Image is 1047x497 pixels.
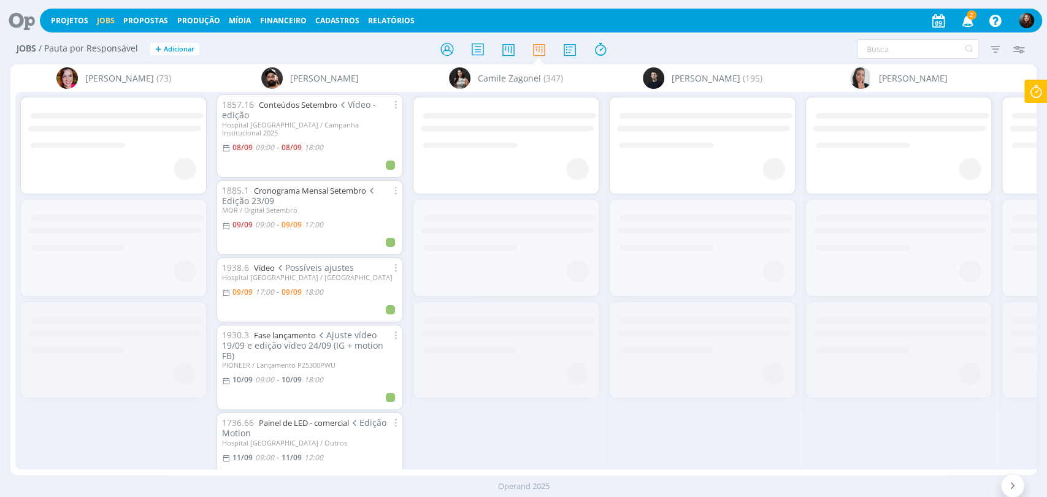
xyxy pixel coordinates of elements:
: 18:00 [304,374,323,385]
span: Ajuste vídeo 19/09 e edição vídeo 24/09 (IG + motion FB) [222,329,383,362]
a: Fase lançamento [254,330,316,341]
span: 2 [967,10,976,20]
div: Hospital [GEOGRAPHIC_DATA] / Campanha Institucional 2025 [222,121,397,137]
img: C [449,67,470,89]
: 17:00 [255,287,274,297]
: 11/09 [232,452,253,463]
: 09:00 [255,374,274,385]
span: Possíveis ajustes [275,262,354,273]
: 09/09 [282,219,302,230]
img: C [643,67,664,89]
a: Cronograma Mensal Setembro [254,185,366,196]
span: Adicionar [164,45,194,53]
a: Painel de LED - comercial [259,417,349,428]
span: + [155,43,161,56]
span: (73) [156,72,171,85]
span: Edição Motion [222,417,386,439]
button: Produção [174,16,224,26]
span: [PERSON_NAME] [879,72,948,85]
: 09:00 [255,219,274,230]
: - [277,376,279,384]
: 08/09 [232,142,253,153]
span: Jobs [17,44,36,54]
button: Jobs [93,16,118,26]
span: 1938.6 [222,262,249,273]
span: 1930.3 [222,329,249,341]
: - [277,221,279,229]
span: [PERSON_NAME] [672,72,740,85]
a: Jobs [97,15,115,26]
: 18:00 [304,142,323,153]
span: 1736.66 [222,417,254,428]
img: C [850,67,872,89]
span: Vídeo - edição [222,99,376,121]
a: Mídia [229,15,251,26]
: - [277,454,279,461]
: 09/09 [232,219,253,230]
img: B [56,67,78,89]
span: / Pauta por Responsável [39,44,138,54]
a: Relatórios [368,15,415,26]
: 12:00 [304,452,323,463]
span: Edição 23/09 [222,184,377,207]
: - [277,144,279,151]
: 08/09 [282,142,302,153]
span: (347) [543,72,563,85]
div: Hospital [GEOGRAPHIC_DATA] / [GEOGRAPHIC_DATA] [222,273,397,281]
div: PIONEER / Lançamento P25300PWU [222,361,397,369]
a: Projetos [51,15,88,26]
button: +Adicionar [150,43,199,56]
button: 2 [954,10,979,32]
: 18:00 [304,287,323,297]
button: Propostas [120,16,172,26]
span: Camile Zagonel [478,72,541,85]
span: Propostas [123,15,168,26]
a: Financeiro [260,15,307,26]
button: Cadastros [312,16,363,26]
span: Cadastros [315,15,359,26]
a: Conteúdos Setembro [259,99,337,110]
div: MOR / Digital Setembro [222,206,397,214]
: 10/09 [282,374,302,385]
div: Hospital [GEOGRAPHIC_DATA] / Outros [222,439,397,447]
: 11/09 [282,452,302,463]
button: Mídia [225,16,255,26]
: 09:00 [255,142,274,153]
button: Projetos [47,16,92,26]
img: E [1019,13,1034,28]
: 10/09 [232,374,253,385]
span: [PERSON_NAME] [85,72,154,85]
input: Busca [857,39,979,59]
a: Vídeo [254,262,275,273]
button: Financeiro [256,16,310,26]
a: Produção [177,15,220,26]
: - [277,289,279,296]
span: [PERSON_NAME] [290,72,359,85]
: 09/09 [282,287,302,297]
button: E [1018,10,1035,31]
: 17:00 [304,219,323,230]
span: 1857.16 [222,99,254,110]
img: B [261,67,283,89]
span: 1885.1 [222,184,249,196]
: 09/09 [232,287,253,297]
button: Relatórios [364,16,418,26]
span: (195) [743,72,762,85]
: 09:00 [255,452,274,463]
